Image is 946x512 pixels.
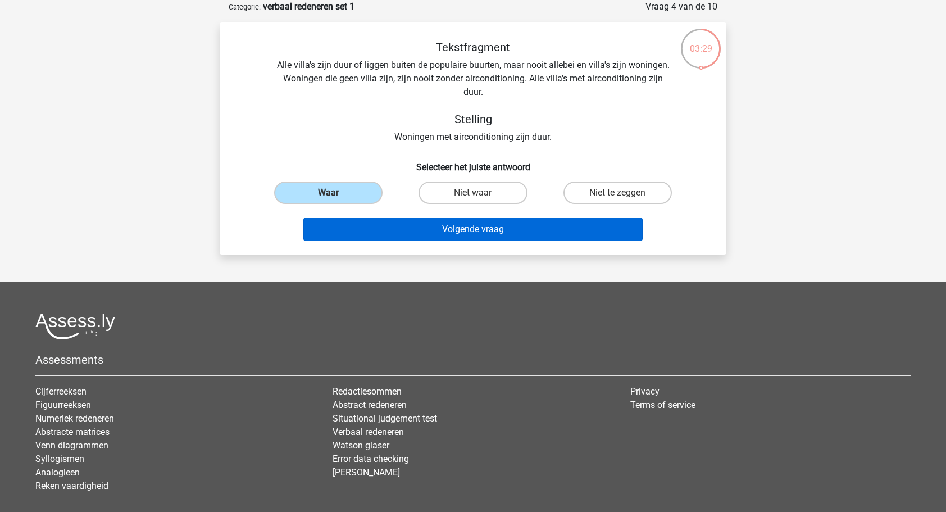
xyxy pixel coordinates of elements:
small: Categorie: [229,3,261,11]
a: Venn diagrammen [35,440,108,451]
a: Privacy [630,386,660,397]
a: [PERSON_NAME] [333,467,400,478]
label: Niet waar [419,182,527,204]
label: Waar [274,182,383,204]
h5: Assessments [35,353,911,366]
h6: Selecteer het juiste antwoord [238,153,708,173]
div: Alle villa's zijn duur of liggen buiten de populaire buurten, maar nooit allebei en villa's zijn ... [238,40,708,144]
h5: Stelling [274,112,672,126]
div: 03:29 [680,28,722,56]
a: Terms of service [630,400,695,410]
a: Situational judgement test [333,413,437,424]
a: Watson glaser [333,440,389,451]
a: Cijferreeksen [35,386,87,397]
strong: verbaal redeneren set 1 [263,1,354,12]
img: Assessly logo [35,313,115,339]
a: Syllogismen [35,454,84,464]
a: Reken vaardigheid [35,481,108,491]
a: Abstract redeneren [333,400,407,410]
a: Analogieen [35,467,80,478]
a: Redactiesommen [333,386,402,397]
a: Figuurreeksen [35,400,91,410]
a: Error data checking [333,454,409,464]
label: Niet te zeggen [563,182,672,204]
a: Abstracte matrices [35,427,110,437]
button: Volgende vraag [303,218,643,241]
h5: Tekstfragment [274,40,672,54]
a: Verbaal redeneren [333,427,404,437]
a: Numeriek redeneren [35,413,114,424]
